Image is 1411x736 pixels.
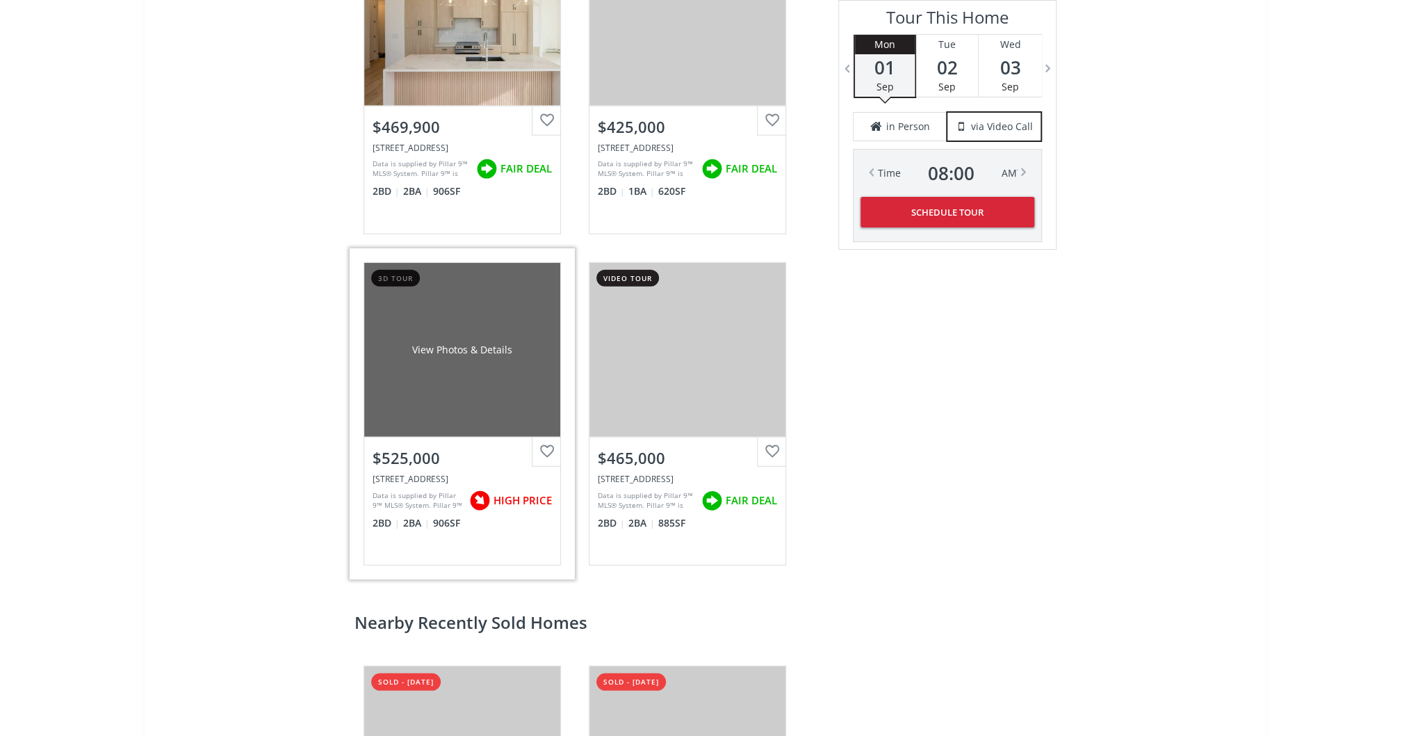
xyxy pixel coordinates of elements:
[598,490,694,511] div: Data is supplied by Pillar 9™ MLS® System. Pillar 9™ is the owner of the copyright in its MLS® Sy...
[886,120,930,134] span: in Person
[373,447,552,469] div: $525,000
[628,516,655,530] span: 2 BA
[979,58,1041,77] span: 03
[373,116,552,138] div: $469,900
[878,163,1017,183] div: Time AM
[855,58,915,77] span: 01
[350,248,575,579] a: 3d tourView Photos & Details$525,000[STREET_ADDRESS]Data is supplied by Pillar 9™ MLS® System. Pi...
[658,184,685,198] span: 620 SF
[979,35,1041,54] div: Wed
[373,142,552,154] div: 330 Dieppe Drive SW #203, Calgary, AB T3E2L4
[494,493,552,508] span: HIGH PRICE
[598,473,777,485] div: 370 Dieppe Drive SW #216, Calgary, AB T3E 7L4
[916,58,978,77] span: 02
[876,80,893,93] span: Sep
[500,161,552,176] span: FAIR DEAL
[928,163,974,183] span: 08 : 00
[373,490,462,511] div: Data is supplied by Pillar 9™ MLS® System. Pillar 9™ is the owner of the copyright in its MLS® Sy...
[853,8,1042,34] h3: Tour This Home
[598,116,777,138] div: $425,000
[698,487,726,515] img: rating icon
[1002,80,1019,93] span: Sep
[373,473,552,485] div: 370 Dieppe Drive SW #602, Calgary, AB T3E 7L4
[354,614,817,631] h2: Nearby Recently Sold Homes
[412,343,512,357] div: View Photos & Details
[938,80,956,93] span: Sep
[971,120,1033,134] span: via Video Call
[598,184,625,198] span: 2 BD
[433,184,460,198] span: 906 SF
[403,516,430,530] span: 2 BA
[658,516,685,530] span: 885 SF
[726,493,777,508] span: FAIR DEAL
[628,184,655,198] span: 1 BA
[855,35,915,54] div: Mon
[916,35,978,54] div: Tue
[473,155,500,183] img: rating icon
[861,197,1034,227] button: Schedule Tour
[598,516,625,530] span: 2 BD
[373,159,469,179] div: Data is supplied by Pillar 9™ MLS® System. Pillar 9™ is the owner of the copyright in its MLS® Sy...
[433,516,460,530] span: 906 SF
[466,487,494,515] img: rating icon
[598,447,777,469] div: $465,000
[598,159,694,179] div: Data is supplied by Pillar 9™ MLS® System. Pillar 9™ is the owner of the copyright in its MLS® Sy...
[698,155,726,183] img: rating icon
[575,248,800,579] a: video tour$465,000[STREET_ADDRESS]Data is supplied by Pillar 9™ MLS® System. Pillar 9™ is the own...
[403,184,430,198] span: 2 BA
[373,184,400,198] span: 2 BD
[726,161,777,176] span: FAIR DEAL
[598,142,777,154] div: 370 Dieppe Drive SW #111, Calgary, AB T3E 0E6
[373,516,400,530] span: 2 BD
